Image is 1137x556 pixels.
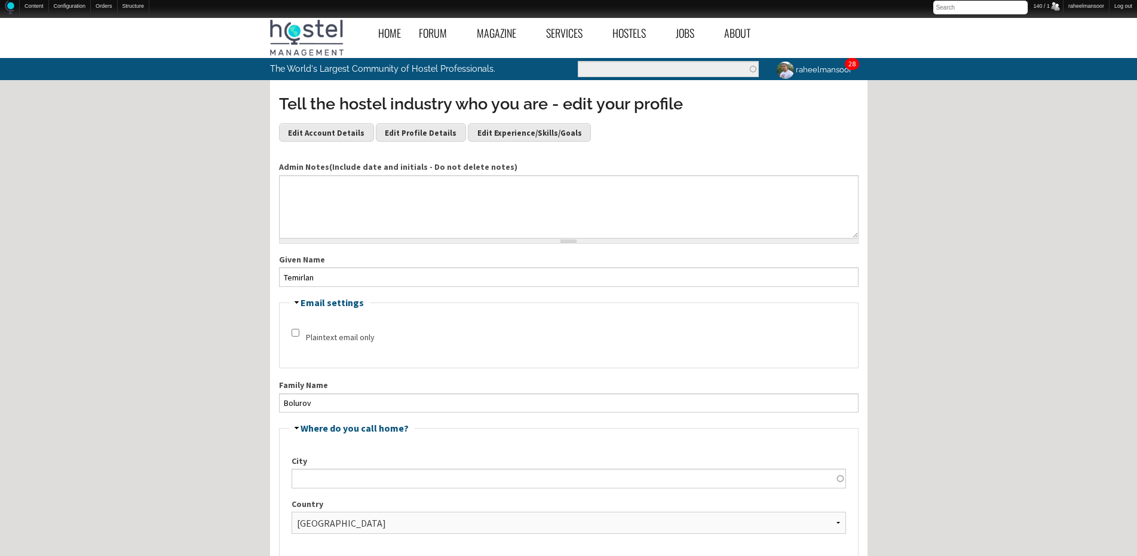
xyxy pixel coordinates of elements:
[306,331,375,344] label: Plaintext email only
[292,329,299,337] input: Check this option if you do not wish to receive email messages with graphics and styles.
[848,59,856,68] a: 28
[603,20,667,47] a: Hostels
[578,61,759,77] input: Enter the terms you wish to search for.
[270,20,344,56] img: Hostel Management Home
[279,379,859,392] label: Family Name
[279,93,859,115] h3: Tell the hostel industry who you are - edit your profile
[933,1,1028,14] input: Search
[468,123,591,141] a: Edit Experience/Skills/Goals
[301,297,364,308] a: Email settings
[279,253,859,266] label: Given Name
[279,161,859,173] label: Admin Notes(Include date and initials - Do not delete notes)
[292,498,846,511] label: Country
[775,60,796,81] img: raheelmansoor's picture
[279,123,374,141] a: Edit Account Details
[537,20,603,47] a: Services
[5,1,14,14] img: Home
[292,455,846,468] label: City
[468,20,537,47] a: Magazine
[376,123,466,141] a: Edit Profile Details
[270,58,519,80] p: The World's Largest Community of Hostel Professionals.
[715,20,771,47] a: About
[301,422,409,434] a: Where do you call home?
[768,58,859,81] a: raheelmansoor
[410,20,468,47] a: Forum
[667,20,715,47] a: Jobs
[369,20,410,47] a: Home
